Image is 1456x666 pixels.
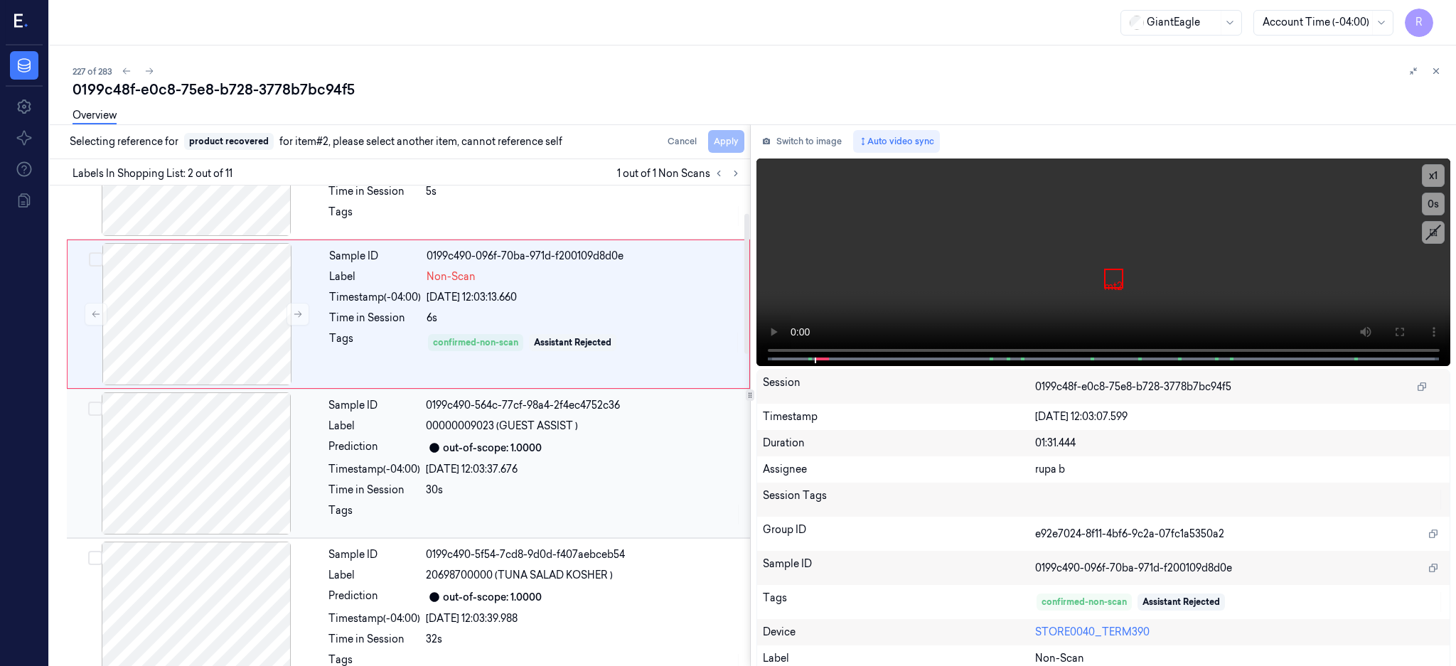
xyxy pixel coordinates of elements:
div: Label [328,568,420,583]
div: [DATE] 12:03:37.676 [426,462,742,477]
button: Auto video sync [853,130,940,153]
span: Non-Scan [1035,651,1084,666]
div: out-of-scope: 1.0000 [443,590,542,605]
span: 20698700000 (TUNA SALAD KOSHER ) [426,568,613,583]
div: [DATE] 12:03:39.988 [426,611,742,626]
div: Time in Session [328,632,420,647]
div: rupa b [1035,462,1444,477]
span: product recovered [184,133,274,150]
span: for item , please select another item, cannot reference self [279,134,562,149]
span: Non-Scan [427,269,476,284]
button: Select row [88,402,102,416]
div: Tags [329,331,421,354]
div: Assistant Rejected [1142,596,1220,608]
div: Timestamp (-04:00) [328,611,420,626]
div: 30s [426,483,742,498]
span: 227 of 283 [73,65,112,77]
button: Select row [89,252,103,267]
div: 0199c490-5f54-7cd8-9d0d-f407aebceb54 [426,547,742,562]
div: Group ID [763,522,1035,545]
div: 01:31.444 [1035,436,1444,451]
span: Labels In Shopping List: 2 out of 11 [73,166,232,181]
span: 1 out of 1 Non Scans [617,165,744,182]
div: Time in Session [328,184,420,199]
div: Prediction [328,589,420,606]
span: 0199c48f-e0c8-75e8-b728-3778b7bc94f5 [1035,380,1231,394]
div: Label [329,269,421,284]
div: Tags [328,205,420,227]
button: x1 [1422,164,1445,187]
div: STORE0040_TERM390 [1035,625,1444,640]
button: Select row [88,551,102,565]
div: Session Tags [763,488,1035,511]
span: #2 [316,135,328,148]
div: Time in Session [328,483,420,498]
div: [DATE] 12:03:13.660 [427,290,741,305]
div: Label [328,419,420,434]
div: Time in Session [329,311,421,326]
div: Sample ID [763,557,1035,579]
span: Selecting reference for [70,134,178,149]
div: Session [763,375,1035,398]
div: Label [763,651,1035,666]
div: Assignee [763,462,1035,477]
div: 32s [426,632,742,647]
div: Assistant Rejected [534,336,611,349]
div: Sample ID [328,547,420,562]
div: Duration [763,436,1035,451]
div: Timestamp [763,409,1035,424]
div: Sample ID [329,249,421,264]
div: Timestamp (-04:00) [329,290,421,305]
span: 00000009023 (GUEST ASSIST ) [426,419,578,434]
div: Timestamp (-04:00) [328,462,420,477]
div: 0199c490-564c-77cf-98a4-2f4ec4752c36 [426,398,742,413]
div: [DATE] 12:03:07.599 [1035,409,1444,424]
div: out-of-scope: 1.0000 [443,441,542,456]
div: Tags [328,503,420,526]
div: confirmed-non-scan [433,336,518,349]
button: Cancel [662,130,702,153]
div: Sample ID [328,398,420,413]
button: 0s [1422,193,1445,215]
div: 0199c48f-e0c8-75e8-b728-3778b7bc94f5 [73,80,1445,100]
div: Tags [763,591,1035,613]
button: Switch to image [756,130,847,153]
div: 0199c490-096f-70ba-971d-f200109d8d0e [427,249,741,264]
span: 0199c490-096f-70ba-971d-f200109d8d0e [1035,561,1232,576]
div: 5s [426,184,742,199]
button: R [1405,9,1433,37]
a: Overview [73,108,117,124]
div: Device [763,625,1035,640]
div: confirmed-non-scan [1042,596,1127,608]
div: Prediction [328,439,420,456]
div: 6s [427,311,741,326]
span: e92e7024-8f11-4bf6-9c2a-07fc1a5350a2 [1035,527,1224,542]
